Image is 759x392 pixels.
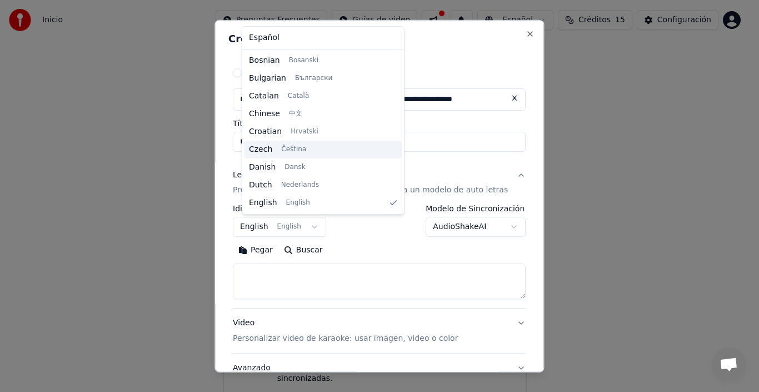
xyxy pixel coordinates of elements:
span: Dansk [284,163,305,172]
span: English [286,199,310,207]
span: 中文 [289,110,302,118]
span: Bulgarian [249,73,286,84]
span: Hrvatski [291,127,318,136]
span: Español [249,32,279,43]
span: Čeština [281,145,306,154]
span: Catalan [249,91,279,102]
span: Bosnian [249,55,280,66]
span: English [249,197,277,209]
span: Croatian [249,126,282,137]
span: Chinese [249,108,280,120]
span: Български [295,74,332,83]
span: Català [288,92,309,101]
span: Danish [249,162,276,173]
span: Bosanski [289,56,318,65]
span: Nederlands [281,181,319,190]
span: Dutch [249,180,272,191]
span: Czech [249,144,272,155]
